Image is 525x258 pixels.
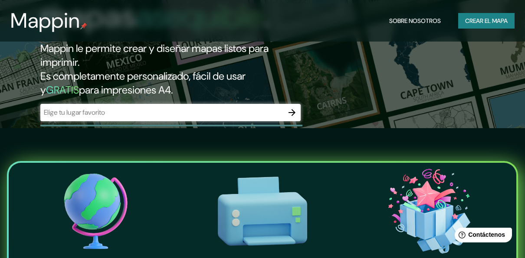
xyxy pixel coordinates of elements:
img: El mundo es tu mapa-icon [14,166,177,256]
h2: Mappin le permite crear y diseñar mapas listos para imprimir. Es completamente personalizado, fác... [40,42,303,97]
button: Crear el mapa [458,13,515,29]
h5: GRATIS [46,83,79,97]
font: Crear el mapa [465,16,508,26]
img: mappin-pin [80,23,87,29]
button: Sobre nosotros [386,13,444,29]
font: Sobre nosotros [389,16,441,26]
img: El icono del regalo perfecto [348,166,511,256]
img: Crear impresiones de cualquier tamaño-icon [181,166,345,256]
iframe: Help widget launcher [448,224,515,248]
input: Elige tu lugar favorito [40,107,283,117]
h3: Mappin [10,9,80,33]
